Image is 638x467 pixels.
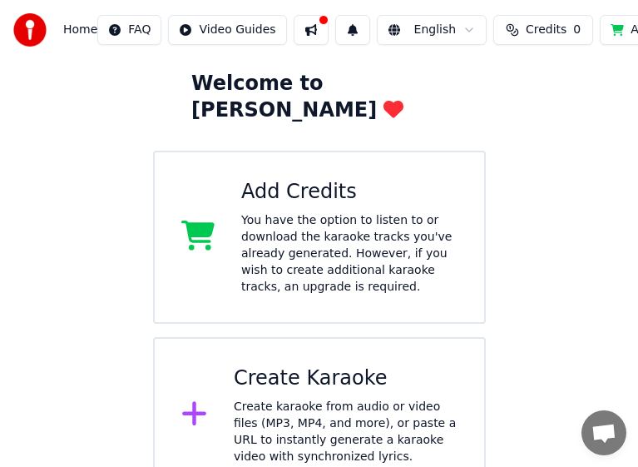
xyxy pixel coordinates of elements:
[63,22,97,38] nav: breadcrumb
[526,22,566,38] span: Credits
[241,212,457,296] div: You have the option to listen to or download the karaoke tracks you've already generated. However...
[573,22,581,38] span: 0
[581,410,626,455] div: Open chat
[493,15,593,45] button: Credits0
[13,13,47,47] img: youka
[191,71,447,124] div: Welcome to [PERSON_NAME]
[234,399,457,465] div: Create karaoke from audio or video files (MP3, MP4, and more), or paste a URL to instantly genera...
[168,15,286,45] button: Video Guides
[97,15,161,45] button: FAQ
[63,22,97,38] span: Home
[234,365,457,392] div: Create Karaoke
[241,179,457,206] div: Add Credits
